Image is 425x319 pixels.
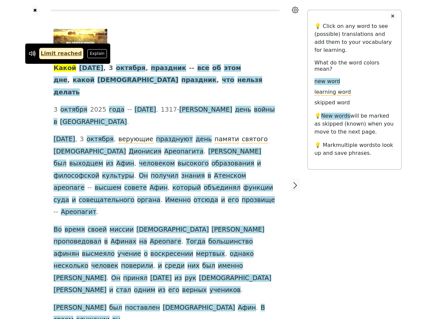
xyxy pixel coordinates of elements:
[163,304,235,312] span: [DEMOGRAPHIC_DATA]
[336,142,375,148] span: multiple words
[79,64,103,72] span: [DATE]
[196,135,212,144] span: день
[96,208,98,216] span: .
[161,106,179,114] span: 1317-
[214,135,239,144] span: памяти
[53,106,57,114] span: 3
[256,304,258,312] span: .
[254,106,275,114] span: войны
[53,88,80,97] span: делать
[216,76,219,84] span: ,
[165,262,185,270] span: среди
[314,89,351,96] span: learning word
[314,112,394,136] p: 💡 will be marked as skipped (known) when you move to the next page.
[185,274,196,282] span: рук
[314,59,394,72] h6: What do the word colors mean?
[225,250,227,258] span: ,
[125,304,160,312] span: поставлен
[87,135,114,144] span: октября
[186,238,206,246] span: Тогда
[110,226,134,234] span: миссии
[150,250,193,258] span: воскресении
[221,196,225,204] span: и
[32,5,38,16] button: ✖
[137,196,160,204] span: органа
[53,159,66,168] span: был
[158,262,162,270] span: и
[151,172,179,180] span: получил
[139,159,175,168] span: человеком
[127,106,132,114] span: --
[53,135,75,144] span: [DATE]
[134,172,136,180] span: .
[189,64,194,72] span: --
[178,159,209,168] span: высокого
[160,196,162,204] span: .
[150,238,181,246] span: Ареопаге
[241,286,243,294] span: .
[90,106,106,114] span: 2025
[321,113,350,120] span: New words
[314,78,340,85] span: new word
[386,10,399,22] button: ✕
[60,106,88,114] span: октября
[314,22,394,54] p: 💡 Click on any word to see (possible) translations and add them to your vocabulary for learning.
[88,226,107,234] span: своей
[134,159,136,168] span: ,
[124,184,147,192] span: совете
[53,196,69,204] span: суда
[136,226,209,234] span: [DEMOGRAPHIC_DATA]
[134,106,156,114] span: [DATE]
[116,64,145,72] span: октября
[87,184,92,192] span: --
[106,159,114,168] span: из
[53,208,58,216] span: --
[123,274,148,282] span: принял
[53,250,79,258] span: афинян
[197,64,210,72] span: все
[165,196,191,204] span: Именно
[212,226,264,234] span: [PERSON_NAME]
[111,274,121,282] span: Он
[95,184,122,192] span: высшем
[116,159,134,168] span: Афин
[156,106,158,114] span: .
[199,274,271,282] span: [DEMOGRAPHIC_DATA]
[314,99,350,106] span: skipped word
[53,172,99,180] span: философской
[53,184,85,192] span: ареопаге
[182,286,207,294] span: верных
[168,184,170,192] span: ,
[210,286,241,294] span: учеников
[230,250,254,258] span: однако
[208,172,211,180] span: в
[72,196,76,204] span: и
[53,118,57,126] span: в
[204,184,240,192] span: объединял
[127,118,129,126] span: .
[144,250,148,258] span: о
[80,135,84,144] span: 3
[242,135,268,144] span: святого
[104,238,108,246] span: в
[107,274,109,282] span: .
[261,304,265,312] span: В
[228,196,239,204] span: его
[235,106,251,114] span: день
[139,238,147,246] span: на
[102,172,134,180] span: культуры
[151,64,186,72] span: праздник
[53,29,107,57] img: 926c66e6b6d196c7b7d49ea74867f0ba.jpg
[114,135,116,144] span: ,
[60,118,127,126] span: [GEOGRAPHIC_DATA]
[145,64,148,72] span: ,
[204,148,206,156] span: .
[109,286,113,294] span: и
[237,76,263,84] span: нельзя
[75,135,77,144] span: ,
[149,184,168,192] span: Афин
[242,196,275,204] span: прозвище
[164,148,204,156] span: Ареопагита
[116,286,131,294] span: стал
